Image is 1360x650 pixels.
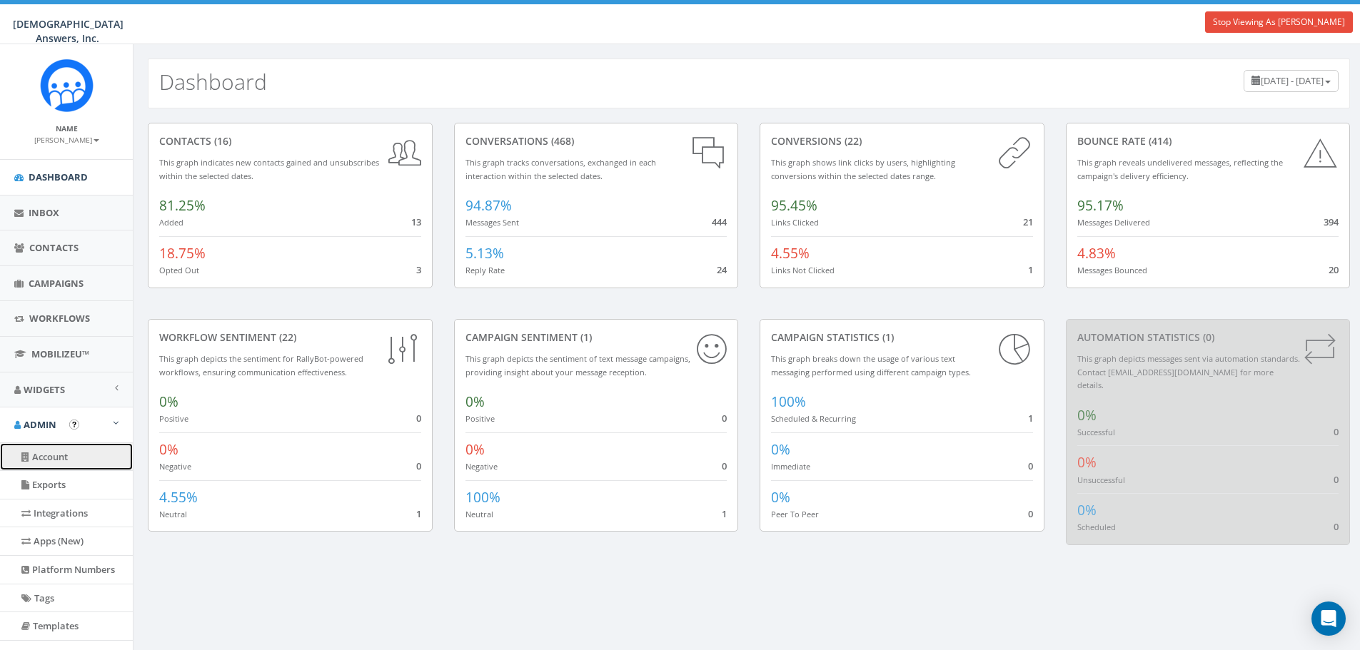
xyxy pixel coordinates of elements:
span: (0) [1200,330,1214,344]
span: 0 [1028,507,1033,520]
span: 0% [159,392,178,411]
span: Campaigns [29,277,84,290]
small: Neutral [465,509,493,519]
span: (1) [578,330,592,344]
small: Added [159,217,183,228]
span: 0% [771,440,790,459]
span: 5.13% [465,244,504,263]
div: Open Intercom Messenger [1311,601,1346,636]
small: Scheduled [1077,522,1116,532]
span: 18.75% [159,244,206,263]
button: Open In-App Guide [69,420,79,430]
span: 0 [1334,425,1339,438]
small: [PERSON_NAME] [34,135,99,145]
span: 0 [722,412,727,425]
span: 21 [1023,215,1033,228]
span: 13 [411,215,421,228]
small: Immediate [771,461,810,472]
span: 0% [465,440,485,459]
small: This graph indicates new contacts gained and unsubscribes within the selected dates. [159,157,379,181]
span: 0% [1077,453,1097,472]
span: Dashboard [29,171,88,183]
h2: Dashboard [159,70,267,93]
span: [DEMOGRAPHIC_DATA] Answers, Inc. [13,17,124,45]
small: This graph breaks down the usage of various text messaging performed using different campaign types. [771,353,971,377]
small: Reply Rate [465,265,505,275]
small: Positive [159,413,188,424]
small: Opted Out [159,265,199,275]
span: [DATE] - [DATE] [1261,74,1324,87]
span: 0 [416,412,421,425]
span: Admin [24,418,56,431]
span: 0 [722,459,727,472]
span: 1 [1028,412,1033,425]
div: Automation Statistics [1077,330,1339,345]
span: (22) [842,134,862,148]
div: Campaign Statistics [771,330,1033,345]
span: 4.55% [771,244,810,263]
small: Messages Sent [465,217,519,228]
small: Peer To Peer [771,509,819,519]
small: This graph reveals undelivered messages, reflecting the campaign's delivery efficiency. [1077,157,1283,181]
span: 24 [717,263,727,276]
span: (1) [880,330,894,344]
span: 394 [1324,215,1339,228]
small: Scheduled & Recurring [771,413,856,424]
span: MobilizeU™ [31,347,89,360]
small: Messages Delivered [1077,217,1150,228]
span: 81.25% [159,196,206,215]
span: 0% [1077,406,1097,425]
span: 0 [1334,520,1339,533]
small: Positive [465,413,495,424]
div: conversions [771,134,1033,148]
small: Name [56,123,78,133]
span: 1 [722,507,727,520]
div: Bounce Rate [1077,134,1339,148]
span: 1 [1028,263,1033,276]
span: Contacts [29,241,79,254]
small: This graph shows link clicks by users, highlighting conversions within the selected dates range. [771,157,955,181]
span: 444 [712,215,727,228]
span: 0% [159,440,178,459]
small: Successful [1077,427,1115,437]
span: (16) [211,134,231,148]
span: (468) [548,134,574,148]
span: 0 [416,459,421,472]
span: 94.87% [465,196,512,215]
span: Widgets [24,383,65,396]
span: 0 [1334,473,1339,486]
span: 100% [771,392,806,411]
span: Inbox [29,206,59,219]
small: Negative [465,461,498,472]
div: conversations [465,134,727,148]
span: 4.55% [159,488,198,507]
span: 95.45% [771,196,817,215]
small: This graph depicts messages sent via automation standards. Contact [EMAIL_ADDRESS][DOMAIN_NAME] f... [1077,353,1300,390]
span: 0% [771,488,790,507]
span: 3 [416,263,421,276]
span: 20 [1329,263,1339,276]
small: This graph depicts the sentiment for RallyBot-powered workflows, ensuring communication effective... [159,353,363,377]
a: [PERSON_NAME] [34,133,99,146]
span: 1 [416,507,421,520]
div: Campaign Sentiment [465,330,727,345]
small: Links Clicked [771,217,819,228]
small: Messages Bounced [1077,265,1147,275]
span: 0 [1028,459,1033,472]
small: Links Not Clicked [771,265,835,275]
small: This graph depicts the sentiment of text message campaigns, providing insight about your message ... [465,353,690,377]
small: Negative [159,461,191,472]
small: Unsuccessful [1077,474,1125,485]
span: 100% [465,488,500,507]
span: 95.17% [1077,196,1124,215]
a: Stop Viewing As [PERSON_NAME] [1205,11,1353,33]
span: 0% [1077,501,1097,519]
div: contacts [159,134,421,148]
small: This graph tracks conversations, exchanged in each interaction within the selected dates. [465,157,656,181]
span: (22) [276,330,296,344]
span: Workflows [29,312,90,325]
span: 4.83% [1077,244,1116,263]
img: Rally_Corp_Icon_1.png [40,59,94,112]
small: Neutral [159,509,187,519]
span: 0% [465,392,485,411]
